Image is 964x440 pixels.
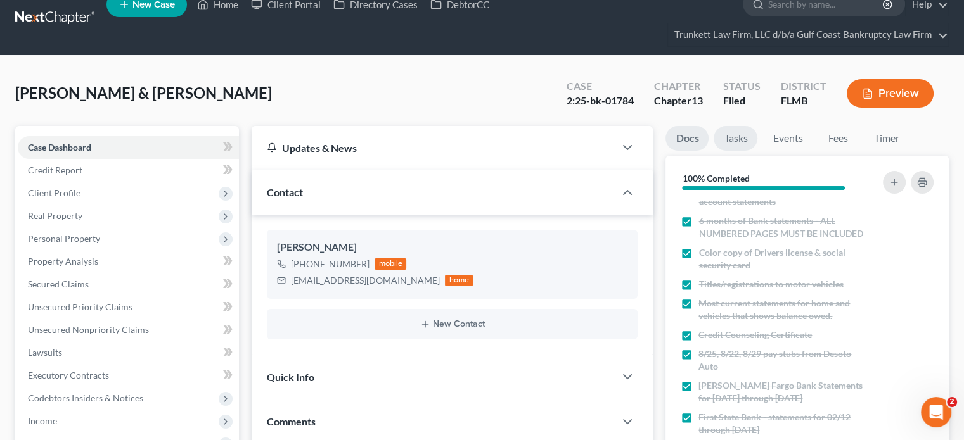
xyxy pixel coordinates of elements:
[668,23,948,46] a: Trunkett Law Firm, LLC d/b/a Gulf Coast Bankruptcy Law Firm
[723,79,761,94] div: Status
[723,94,761,108] div: Filed
[267,371,314,383] span: Quick Info
[567,94,634,108] div: 2:25-bk-01784
[18,273,239,296] a: Secured Claims
[28,324,149,335] span: Unsecured Nonpriority Claims
[682,173,749,184] strong: 100% Completed
[28,347,62,358] span: Lawsuits
[698,215,867,240] span: 6 months of Bank statements - ALL NUMBERED PAGES MUST BE INCLUDED
[698,246,867,272] span: Color copy of Drivers license & social security card
[698,297,867,322] span: Most current statements for home and vehicles that shows balance owed.
[921,397,951,427] iframe: Intercom live chat
[698,411,867,436] span: First State Bank - statements for 02/12 through [DATE]
[445,275,473,286] div: home
[762,126,813,151] a: Events
[28,233,100,244] span: Personal Property
[18,296,239,318] a: Unsecured Priority Claims
[654,79,703,94] div: Chapter
[567,79,634,94] div: Case
[15,84,272,102] span: [PERSON_NAME] & [PERSON_NAME]
[18,159,239,182] a: Credit Report
[654,94,703,108] div: Chapter
[698,348,867,373] span: 8/25, 8/22, 8/29 pay stubs from Desoto Auto
[18,341,239,364] a: Lawsuits
[28,301,132,312] span: Unsecured Priority Claims
[781,79,826,94] div: District
[28,370,109,380] span: Executory Contracts
[698,278,843,291] span: Titles/registrations to motor vehicles
[818,126,858,151] a: Fees
[277,240,627,255] div: [PERSON_NAME]
[28,279,89,289] span: Secured Claims
[277,319,627,329] button: New Contact
[18,364,239,387] a: Executory Contracts
[698,329,812,341] span: Credit Counseling Certificate
[847,79,934,108] button: Preview
[28,256,98,267] span: Property Analysis
[267,415,316,427] span: Comments
[665,126,709,151] a: Docs
[28,165,82,175] span: Credit Report
[28,393,143,403] span: Codebtors Insiders & Notices
[28,187,80,198] span: Client Profile
[947,397,957,407] span: 2
[291,274,440,287] div: [EMAIL_ADDRESS][DOMAIN_NAME]
[267,186,303,198] span: Contact
[18,318,239,341] a: Unsecured Nonpriority Claims
[714,126,757,151] a: Tasks
[691,94,703,106] span: 13
[863,126,909,151] a: Timer
[18,136,239,159] a: Case Dashboard
[28,415,57,426] span: Income
[267,141,600,154] div: Updates & News
[28,210,82,221] span: Real Property
[291,258,370,270] div: [PHONE_NUMBER]
[375,258,406,270] div: mobile
[698,379,867,405] span: [PERSON_NAME] Fargo Bank Statements for [DATE] through [DATE]
[781,94,826,108] div: FLMB
[18,250,239,273] a: Property Analysis
[28,142,91,153] span: Case Dashboard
